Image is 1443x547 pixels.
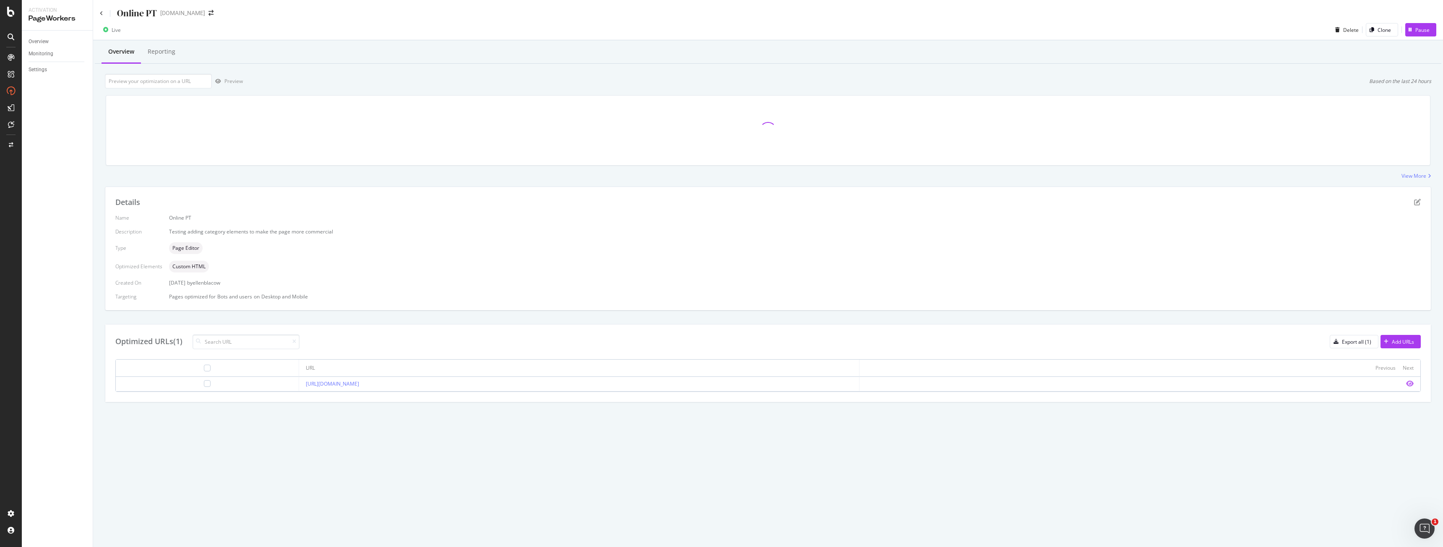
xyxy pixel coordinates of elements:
div: Details [115,197,140,208]
div: Optimized URLs (1) [115,336,182,347]
input: Preview your optimization on a URL [105,74,212,88]
button: Delete [1332,23,1359,36]
div: Overview [108,47,134,56]
input: Search URL [193,334,300,349]
div: Bots and users [217,293,252,300]
button: Add URLs [1380,335,1421,348]
span: Page Editor [172,246,199,251]
button: Preview [212,75,243,88]
div: Reporting [148,47,175,56]
button: Previous [1375,363,1396,373]
div: Overview [29,37,49,46]
div: Clone [1378,26,1391,34]
div: Live [112,26,121,34]
div: Settings [29,65,47,74]
iframe: Intercom live chat [1414,518,1435,539]
div: by ellenblacow [187,279,220,286]
div: Online PT [117,7,157,20]
a: [URL][DOMAIN_NAME] [306,380,359,387]
div: arrow-right-arrow-left [208,10,214,16]
div: Optimized Elements [115,263,162,270]
div: Next [1403,364,1414,371]
a: View More [1401,172,1431,179]
i: eye [1406,380,1414,387]
div: Activation [29,7,86,14]
div: neutral label [169,261,209,272]
div: PageWorkers [29,14,86,23]
a: Click to go back [100,11,103,16]
button: Next [1403,363,1414,373]
span: 1 [1432,518,1438,525]
span: Custom HTML [172,264,206,269]
div: Previous [1375,364,1396,371]
div: Add URLs [1392,338,1414,345]
div: Online PT [169,214,1421,221]
div: Testing adding category elements to make the page more commercial [169,228,1421,235]
div: Preview [224,78,243,85]
div: Desktop and Mobile [261,293,308,300]
a: Overview [29,37,87,46]
button: Export all (1) [1330,335,1378,348]
div: Pause [1415,26,1430,34]
button: Pause [1405,23,1436,36]
a: Monitoring [29,49,87,58]
div: URL [306,364,315,372]
div: Description [115,228,162,235]
div: Name [115,214,162,221]
div: Export all (1) [1342,338,1371,345]
a: Settings [29,65,87,74]
div: [DOMAIN_NAME] [160,9,205,17]
div: Delete [1343,26,1359,34]
div: neutral label [169,242,203,254]
div: [DATE] [169,279,1421,286]
div: Type [115,244,162,251]
div: Based on the last 24 hours [1369,78,1431,85]
div: View More [1401,172,1426,179]
button: Clone [1366,23,1398,36]
div: Targeting [115,293,162,300]
div: Monitoring [29,49,53,58]
div: pen-to-square [1414,199,1421,205]
div: Pages optimized for on [169,293,1421,300]
div: Created On [115,279,162,286]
